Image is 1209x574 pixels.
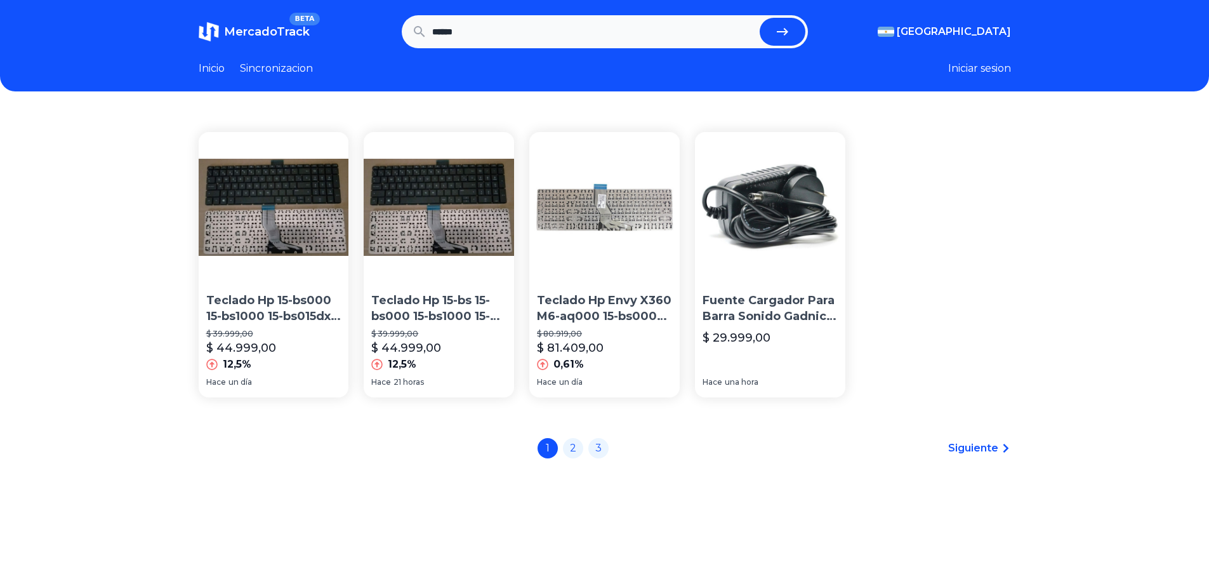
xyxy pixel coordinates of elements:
[703,329,770,347] p: $ 29.999,00
[537,339,604,357] p: $ 81.409,00
[537,293,672,324] p: Teclado Hp Envy X360 M6-aq000 15-bs000 15-bs1000 15-bs015dx
[725,377,758,387] span: una hora
[364,132,514,397] a: Teclado Hp 15-bs 15-bs000 15-bs1000 15-bs015dx 250 G6 255 G6Teclado Hp 15-bs 15-bs000 15-bs1000 1...
[948,61,1011,76] button: Iniciar sesion
[371,329,506,339] p: $ 39.999,00
[240,61,313,76] a: Sincronizacion
[878,27,894,37] img: Argentina
[529,132,680,283] img: Teclado Hp Envy X360 M6-aq000 15-bs000 15-bs1000 15-bs015dx
[703,293,838,324] p: Fuente Cargador Para Barra Sonido Gadnic Bs1000 Bs-1000, 18v
[199,132,349,397] a: Teclado Hp 15-bs000 15-bs1000 15-bs015dx 250 G6 255 G6Teclado Hp 15-bs000 15-bs1000 15-bs015dx 25...
[206,329,341,339] p: $ 39.999,00
[206,293,341,324] p: Teclado Hp 15-bs000 15-bs1000 15-bs015dx 250 G6 255 G6
[223,357,251,372] p: 12,5%
[371,293,506,324] p: Teclado Hp 15-bs 15-bs000 15-bs1000 15-bs015dx 250 G6 255 G6
[199,61,225,76] a: Inicio
[529,132,680,397] a: Teclado Hp Envy X360 M6-aq000 15-bs000 15-bs1000 15-bs015dxTeclado Hp Envy X360 M6-aq000 15-bs000...
[289,13,319,25] span: BETA
[371,377,391,387] span: Hace
[695,132,845,397] a: Fuente Cargador Para Barra Sonido Gadnic Bs1000 Bs-1000, 18vFuente Cargador Para Barra Sonido Gad...
[553,357,584,372] p: 0,61%
[206,377,226,387] span: Hace
[199,132,349,283] img: Teclado Hp 15-bs000 15-bs1000 15-bs015dx 250 G6 255 G6
[703,377,722,387] span: Hace
[364,132,514,283] img: Teclado Hp 15-bs 15-bs000 15-bs1000 15-bs015dx 250 G6 255 G6
[563,438,583,458] a: 2
[393,377,424,387] span: 21 horas
[559,377,583,387] span: un día
[388,357,416,372] p: 12,5%
[199,22,219,42] img: MercadoTrack
[537,329,672,339] p: $ 80.919,00
[537,377,557,387] span: Hace
[206,339,276,357] p: $ 44.999,00
[948,441,998,456] span: Siguiente
[897,24,1011,39] span: [GEOGRAPHIC_DATA]
[588,438,609,458] a: 3
[371,339,441,357] p: $ 44.999,00
[199,22,310,42] a: MercadoTrackBETA
[695,132,845,283] img: Fuente Cargador Para Barra Sonido Gadnic Bs1000 Bs-1000, 18v
[878,24,1011,39] button: [GEOGRAPHIC_DATA]
[948,441,1011,456] a: Siguiente
[228,377,252,387] span: un día
[224,25,310,39] span: MercadoTrack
